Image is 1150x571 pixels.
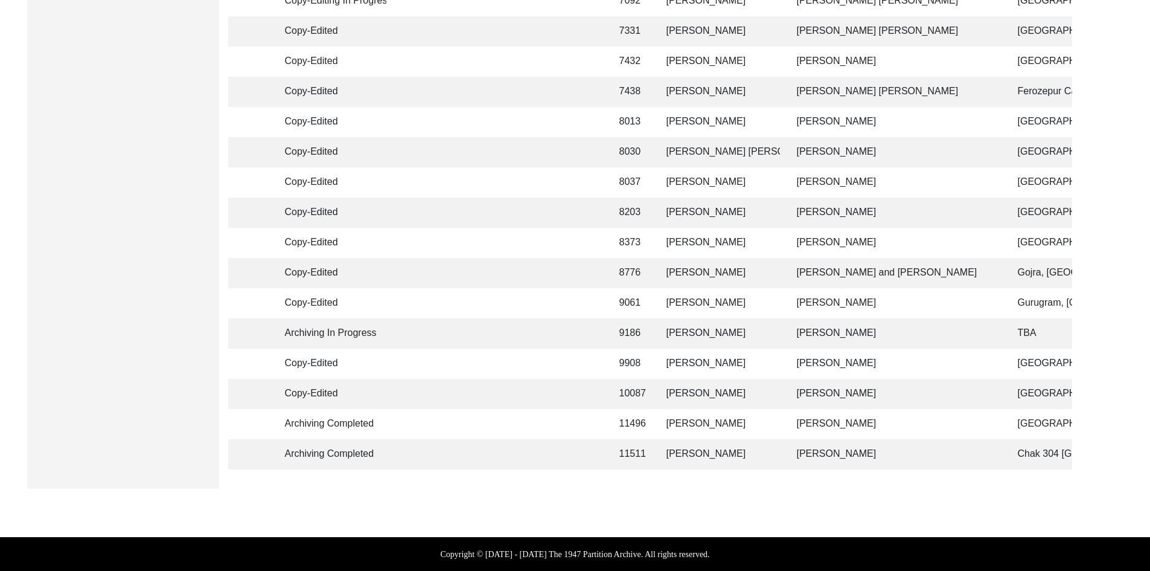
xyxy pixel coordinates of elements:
td: Copy-Edited [278,288,386,318]
td: [PERSON_NAME] [659,379,780,409]
td: Copy-Edited [278,228,386,258]
td: Copy-Edited [278,379,386,409]
td: [PERSON_NAME] [659,409,780,439]
td: [PERSON_NAME] [659,228,780,258]
td: [PERSON_NAME] [790,47,1001,77]
td: Copy-Edited [278,349,386,379]
td: [PERSON_NAME] [790,439,1001,469]
td: [PERSON_NAME] [659,439,780,469]
td: [PERSON_NAME] [790,167,1001,198]
td: Copy-Edited [278,16,386,47]
td: Archiving Completed [278,409,386,439]
td: 9186 [612,318,650,349]
td: Archiving In Progress [278,318,386,349]
td: Copy-Edited [278,137,386,167]
td: [PERSON_NAME] [790,107,1001,137]
td: [PERSON_NAME] [790,379,1001,409]
td: Copy-Edited [278,258,386,288]
td: Copy-Edited [278,47,386,77]
td: 8030 [612,137,650,167]
td: 8203 [612,198,650,228]
td: [PERSON_NAME] [790,198,1001,228]
td: 11511 [612,439,650,469]
td: Copy-Edited [278,167,386,198]
td: [PERSON_NAME] [PERSON_NAME] [659,137,780,167]
td: 8776 [612,258,650,288]
td: 8373 [612,228,650,258]
td: [PERSON_NAME] [659,198,780,228]
td: Copy-Edited [278,198,386,228]
td: [PERSON_NAME] [659,16,780,47]
td: [PERSON_NAME] [790,228,1001,258]
td: [PERSON_NAME] [659,258,780,288]
td: [PERSON_NAME] [659,47,780,77]
td: Copy-Edited [278,77,386,107]
td: Copy-Edited [278,107,386,137]
td: 7432 [612,47,650,77]
td: [PERSON_NAME] [659,318,780,349]
td: 7331 [612,16,650,47]
td: [PERSON_NAME] [790,318,1001,349]
td: [PERSON_NAME] [659,349,780,379]
td: 7438 [612,77,650,107]
td: [PERSON_NAME] [790,349,1001,379]
td: [PERSON_NAME] [PERSON_NAME] [790,77,1001,107]
td: 8013 [612,107,650,137]
td: [PERSON_NAME] [659,77,780,107]
label: Copyright © [DATE] - [DATE] The 1947 Partition Archive. All rights reserved. [440,548,709,561]
td: 10087 [612,379,650,409]
td: [PERSON_NAME] and [PERSON_NAME] [790,258,1001,288]
td: [PERSON_NAME] [659,288,780,318]
td: 9908 [612,349,650,379]
td: [PERSON_NAME] [790,137,1001,167]
td: Archiving Completed [278,439,386,469]
td: [PERSON_NAME] [790,409,1001,439]
td: 11496 [612,409,650,439]
td: 8037 [612,167,650,198]
td: [PERSON_NAME] [PERSON_NAME] [790,16,1001,47]
td: 9061 [612,288,650,318]
td: [PERSON_NAME] [659,107,780,137]
td: [PERSON_NAME] [790,288,1001,318]
td: [PERSON_NAME] [659,167,780,198]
